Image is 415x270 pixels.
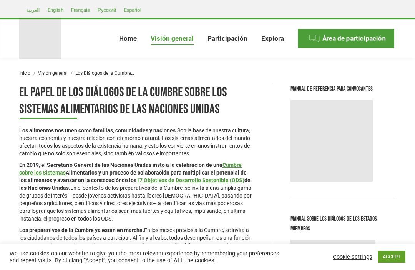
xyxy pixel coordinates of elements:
img: Menu icon [309,33,320,44]
a: Visión general [38,71,68,76]
a: Русский [94,5,120,14]
span: Español [124,7,141,13]
strong: En 2019, el Secretario General de las Naciones Unidas instó a la celebración de una [19,162,242,176]
p: En el contexto de los preparativos de la Cumbre, se invita a una amplia gama de grupos de interés... [19,161,252,222]
span: Français [71,7,90,13]
a: العربية [22,5,44,14]
strong: Alimentarios y un proceso de colaboración para multiplicar el potencial de los alimentos y avanza... [19,170,247,183]
span: Explora [261,35,284,43]
span: العربية [26,7,40,13]
a: Español [120,5,145,14]
a: Cookie settings [333,254,372,260]
img: Food Systems Summit Dialogues [19,18,61,59]
a: 17 Objetivos de Desarrollo Sostenible (ODS) [136,177,244,183]
div: We use cookies on our website to give you the most relevant experience by remembering your prefer... [10,250,287,264]
a: Cumbre sobre los Sistemas [19,162,242,176]
span: Русский [98,7,116,13]
span: English [48,7,63,13]
span: Área de participación [322,35,386,43]
div: Manual de Referencia para Convocantes [290,84,396,94]
span: Home [119,35,137,43]
span: Los Diálogos de la Cumbre… [75,71,134,76]
strong: Los alimentos nos unen como familias, comunidades y naciones. [19,127,177,133]
div: Manual sobre los Diálogos de los Estados Miembros [290,214,396,234]
a: ACCEPT [378,251,405,263]
a: English [44,5,67,14]
strong: de los de las Naciones Unidas. [19,177,251,191]
a: Français [67,5,94,14]
span: Visión general [151,35,194,43]
span: El papel de los Diálogos de la Cumbre sobre los Sistemas Alimentarios de las Naciones Unidas [19,84,227,117]
strong: Los preparativos de la Cumbre ya están en marcha. [19,227,144,233]
span: Participación [207,35,247,43]
img: Convenors Reference Manual now available [290,100,373,182]
p: Son la base de nuestra cultura, nuestra economía y nuestra relación con el entorno natural. Los s... [19,127,252,157]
